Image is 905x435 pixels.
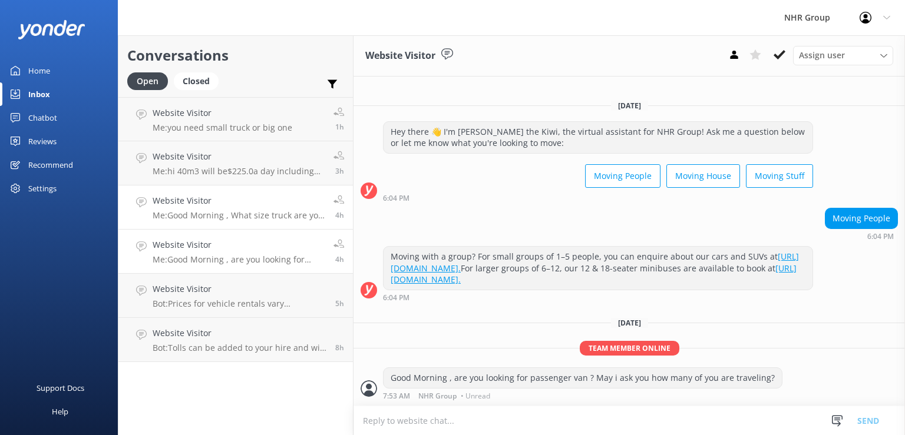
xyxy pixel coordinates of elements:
span: Sep 09 2025 09:18am (UTC +12:00) Pacific/Auckland [335,166,344,176]
div: Reviews [28,129,57,153]
a: Website VisitorMe:Good Morning , are you looking for passenger van ? May i ask you how many of yo... [118,230,353,274]
h2: Conversations [127,44,344,67]
p: Bot: Tolls can be added to your hire and will be charged to the card on file after your rental ends. [153,343,326,353]
div: Assign User [793,46,893,65]
div: Inbox [28,82,50,106]
p: Me: Good Morning , What size truck are you looking for ? [153,210,325,221]
span: Sep 09 2025 04:12am (UTC +12:00) Pacific/Auckland [335,343,344,353]
a: Website VisitorBot:Tolls can be added to your hire and will be charged to the card on file after ... [118,318,353,362]
div: Moving People [825,208,897,228]
span: [DATE] [611,318,648,328]
div: Moving with a group? For small groups of 1–5 people, you can enquire about our cars and SUVs at F... [384,247,812,290]
p: Me: Good Morning , are you looking for passenger van ? May i ask you how many of you are traveling? [153,254,325,265]
h4: Website Visitor [153,107,292,119]
button: Moving Stuff [746,164,813,188]
div: Home [28,59,50,82]
h4: Website Visitor [153,238,325,251]
a: Website VisitorMe:hi 40m3 will be$225.0a day including standard insurance +0.71c per kms. and 45m... [118,141,353,185]
div: Recommend [28,153,73,177]
div: Sep 08 2025 06:04pm (UTC +12:00) Pacific/Auckland [383,194,813,202]
span: [DATE] [611,101,648,111]
a: Website VisitorMe:Good Morning , What size truck are you looking for ?4h [118,185,353,230]
strong: 6:04 PM [867,233,894,240]
button: Moving House [666,164,740,188]
a: [URL][DOMAIN_NAME]. [391,263,797,285]
div: Closed [174,72,219,90]
div: Good Morning , are you looking for passenger van ? May i ask you how many of you are traveling? [384,368,782,388]
div: Help [52,400,68,423]
p: Me: you need small truck or big one [153,122,292,133]
div: Hey there 👋 I'm [PERSON_NAME] the Kiwi, the virtual assistant for NHR Group! Ask me a question be... [384,122,812,153]
img: yonder-white-logo.png [18,20,85,39]
h4: Website Visitor [153,194,325,207]
h4: Website Visitor [153,327,326,340]
a: Website VisitorBot:Prices for vehicle rentals vary depending on the vehicle type, location, and y... [118,274,353,318]
span: NHR Group [418,393,457,400]
h4: Website Visitor [153,150,325,163]
strong: 6:04 PM [383,294,409,301]
a: Open [127,74,174,87]
div: Chatbot [28,106,57,129]
h3: Website Visitor [365,48,435,64]
a: Website VisitorMe:you need small truck or big one1h [118,97,353,141]
strong: 6:04 PM [383,195,409,202]
span: • Unread [461,393,490,400]
button: Moving People [585,164,660,188]
span: Sep 09 2025 07:54am (UTC +12:00) Pacific/Auckland [335,210,344,220]
div: Sep 08 2025 06:04pm (UTC +12:00) Pacific/Auckland [825,232,898,240]
h4: Website Visitor [153,283,326,295]
span: Sep 09 2025 07:53am (UTC +12:00) Pacific/Auckland [335,254,344,264]
div: Open [127,72,168,90]
div: Support Docs [37,376,84,400]
div: Settings [28,177,57,200]
div: Sep 08 2025 06:04pm (UTC +12:00) Pacific/Auckland [383,293,813,301]
p: Me: hi 40m3 will be$225.0a day including standard insurance +0.71c per kms. and 45m3 will be 235a... [153,166,325,177]
strong: 7:53 AM [383,393,410,400]
span: Team member online [580,341,679,356]
a: [URL][DOMAIN_NAME]. [391,251,799,274]
span: Sep 09 2025 10:36am (UTC +12:00) Pacific/Auckland [335,122,344,132]
a: Closed [174,74,224,87]
span: Assign user [799,49,845,62]
span: Sep 09 2025 06:37am (UTC +12:00) Pacific/Auckland [335,298,344,308]
div: Sep 09 2025 07:53am (UTC +12:00) Pacific/Auckland [383,391,782,400]
p: Bot: Prices for vehicle rentals vary depending on the vehicle type, location, and your specific r... [153,298,326,309]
